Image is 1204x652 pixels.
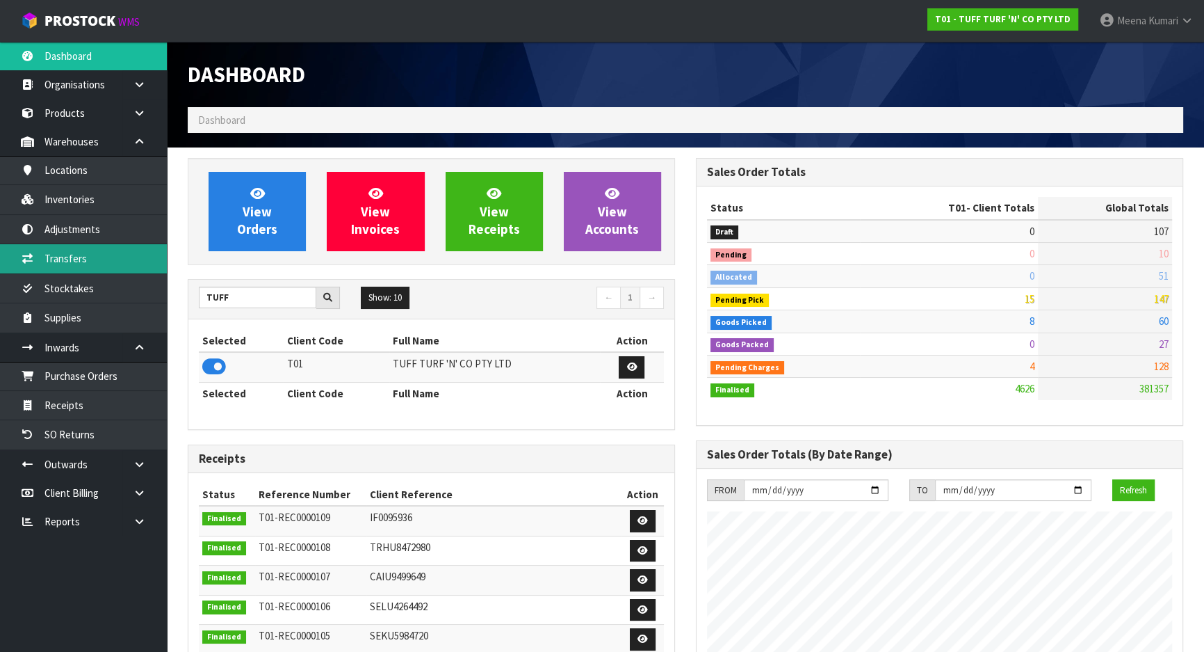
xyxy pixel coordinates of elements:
span: 128 [1154,360,1169,373]
span: 0 [1030,247,1034,260]
span: Goods Packed [710,338,774,352]
h3: Sales Order Totals [707,166,1172,179]
span: 0 [1030,225,1034,238]
span: Finalised [202,601,246,614]
th: Full Name [389,330,600,352]
th: Selected [199,382,284,404]
button: Refresh [1112,479,1155,502]
span: 60 [1159,315,1169,328]
a: 1 [620,287,640,309]
span: Allocated [710,271,757,285]
span: Finalised [202,571,246,585]
div: FROM [707,479,744,502]
span: 10 [1159,247,1169,260]
span: View Receipts [469,185,520,237]
span: T01-REC0000105 [259,629,330,642]
span: 147 [1154,292,1169,305]
span: 8 [1030,315,1034,328]
span: SEKU5984720 [370,629,428,642]
th: Status [707,197,860,219]
img: cube-alt.png [21,12,38,29]
th: Global Totals [1038,197,1172,219]
th: Action [600,330,664,352]
span: 4626 [1015,382,1034,395]
a: ViewOrders [209,172,306,251]
span: Pending Charges [710,361,784,375]
span: TRHU8472980 [370,541,430,554]
a: ViewInvoices [327,172,424,251]
nav: Page navigation [442,287,665,311]
th: Full Name [389,382,600,404]
span: 51 [1159,269,1169,283]
span: Dashboard [198,113,245,127]
th: Selected [199,330,284,352]
span: Kumari [1148,14,1178,27]
span: T01-REC0000107 [259,570,330,583]
strong: T01 - TUFF TURF 'N' CO PTY LTD [935,13,1071,25]
span: 0 [1030,269,1034,283]
span: T01-REC0000106 [259,600,330,613]
h3: Sales Order Totals (By Date Range) [707,448,1172,461]
th: Client Reference [366,484,621,506]
a: ← [596,287,621,309]
th: Reference Number [255,484,366,506]
span: Finalised [202,512,246,526]
span: IF0095936 [370,511,412,524]
a: T01 - TUFF TURF 'N' CO PTY LTD [927,8,1078,31]
span: 27 [1159,337,1169,351]
a: ViewReceipts [446,172,543,251]
small: WMS [118,15,140,29]
span: 381357 [1139,382,1169,395]
span: Pending Pick [710,294,769,308]
span: T01-REC0000108 [259,541,330,554]
span: Finalised [202,541,246,555]
span: 15 [1025,292,1034,305]
h3: Receipts [199,452,664,466]
span: T01-REC0000109 [259,511,330,524]
th: Status [199,484,255,506]
td: T01 [284,352,389,382]
span: View Accounts [585,185,639,237]
span: Finalised [202,630,246,644]
th: Client Code [284,382,389,404]
button: Show: 10 [361,287,409,309]
span: Goods Picked [710,316,772,330]
a: ViewAccounts [564,172,661,251]
span: View Orders [237,185,277,237]
span: Meena [1117,14,1146,27]
span: ProStock [44,12,115,30]
th: Action [600,382,664,404]
a: → [640,287,664,309]
span: CAIU9499649 [370,570,425,583]
span: SELU4264492 [370,600,428,613]
th: - Client Totals [860,197,1038,219]
span: Pending [710,248,751,262]
span: Dashboard [188,61,305,88]
span: T01 [948,201,966,214]
span: 107 [1154,225,1169,238]
th: Action [621,484,664,506]
span: Finalised [710,383,754,397]
div: TO [909,479,935,502]
span: View Invoices [351,185,400,237]
input: Search clients [199,287,316,308]
span: Draft [710,225,738,239]
th: Client Code [284,330,389,352]
td: TUFF TURF 'N' CO PTY LTD [389,352,600,382]
span: 0 [1030,337,1034,351]
span: 4 [1030,360,1034,373]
